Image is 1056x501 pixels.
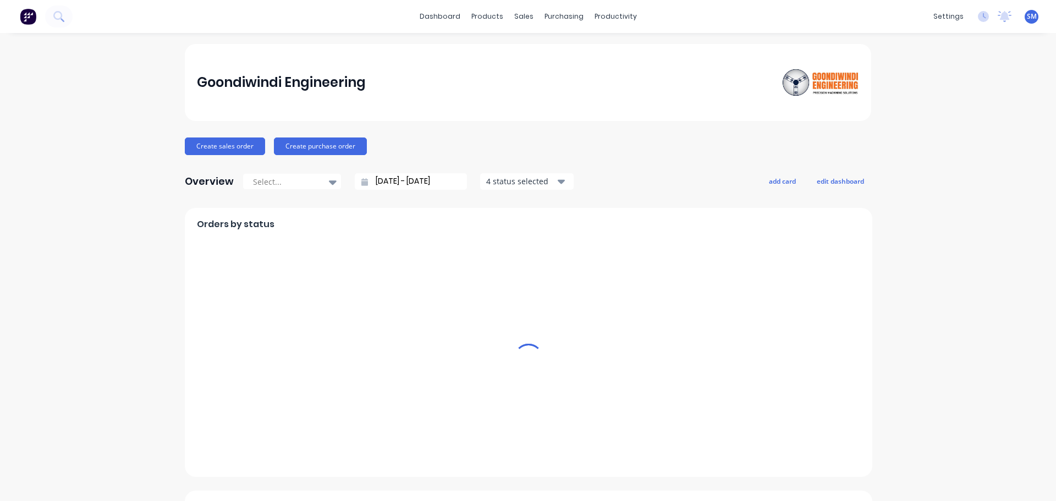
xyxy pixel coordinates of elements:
span: Orders by status [197,218,274,231]
img: Factory [20,8,36,25]
button: Create purchase order [274,137,367,155]
div: Overview [185,170,234,192]
button: 4 status selected [480,173,574,190]
div: settings [928,8,969,25]
img: Goondiwindi Engineering [782,63,859,102]
div: Goondiwindi Engineering [197,71,366,93]
div: 4 status selected [486,175,555,187]
div: purchasing [539,8,589,25]
a: dashboard [414,8,466,25]
div: products [466,8,509,25]
div: sales [509,8,539,25]
button: edit dashboard [810,174,871,188]
button: add card [762,174,803,188]
span: SM [1027,12,1037,21]
div: productivity [589,8,642,25]
button: Create sales order [185,137,265,155]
